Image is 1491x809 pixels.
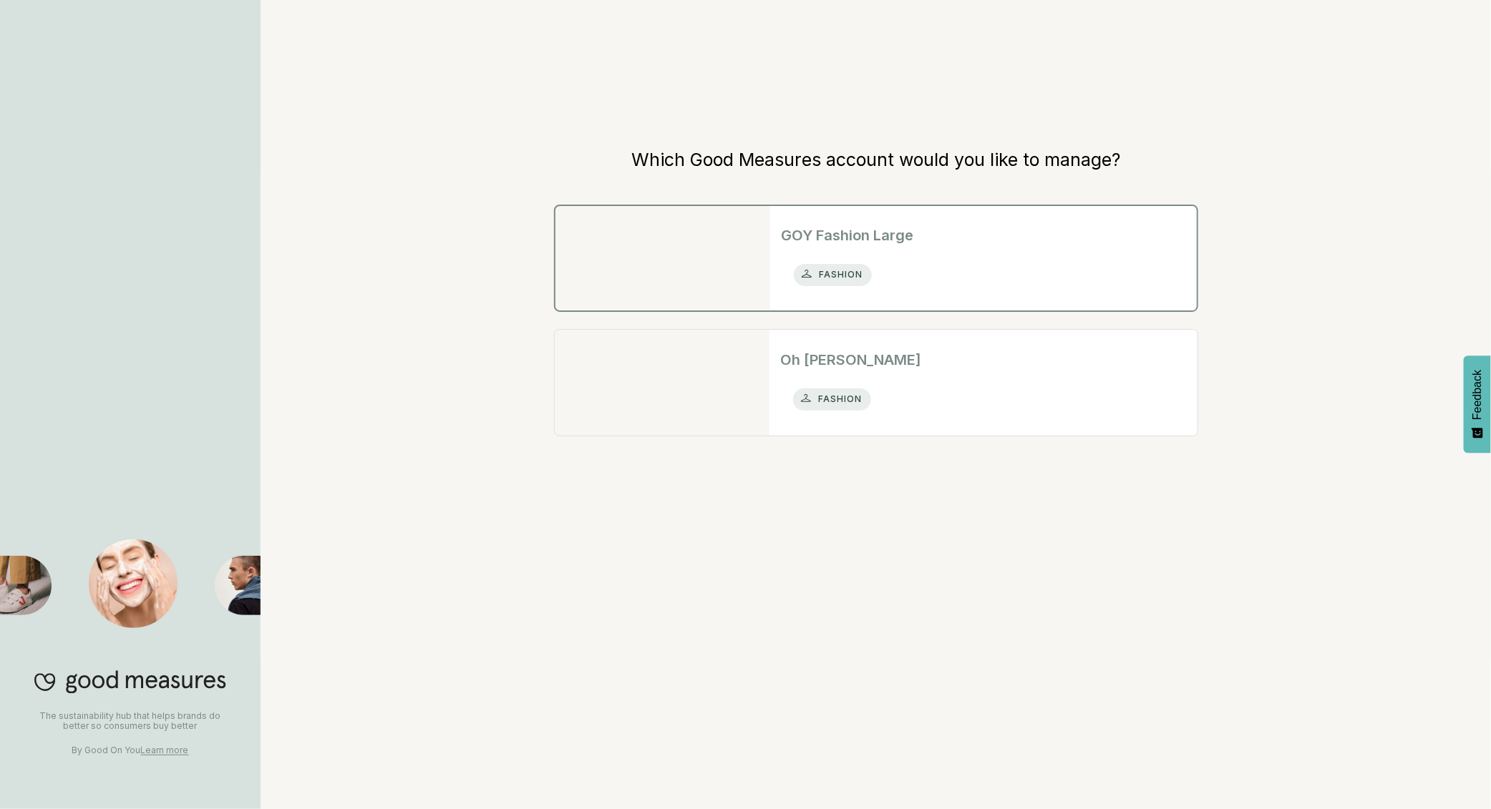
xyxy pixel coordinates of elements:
p: By Good On You [34,745,226,755]
p: fashion [815,391,867,408]
h2: Oh [PERSON_NAME] [781,349,1186,371]
img: GOY Fashion Large Logo [552,205,773,312]
img: Good Measures [215,556,261,615]
span: Feedback [1471,370,1484,420]
h2: GOY Fashion Large [782,225,1185,246]
img: vertical icon [798,265,815,283]
div: Which Good Measures account would you like to manage? [620,149,1132,170]
a: Learn more [141,745,189,755]
button: Feedback - Show survey [1464,356,1491,453]
p: fashion [815,266,868,283]
iframe: Website support platform help button [1428,746,1477,795]
img: Oh Polly Logo [555,330,769,436]
img: Good Measures [34,670,226,694]
p: The sustainability hub that helps brands do better so consumers buy better [34,711,226,731]
img: Good Measures [89,539,178,628]
img: vertical icon [797,390,815,407]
